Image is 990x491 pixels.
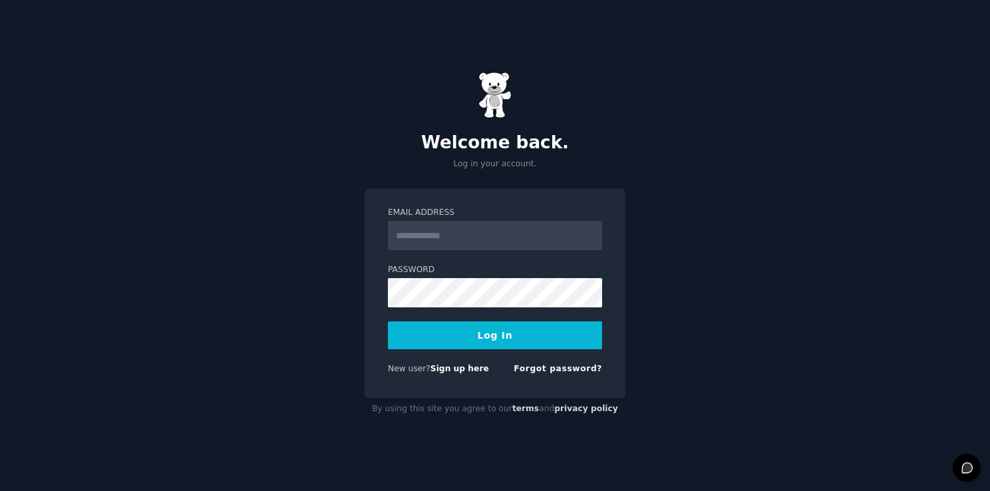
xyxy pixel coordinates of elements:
[388,207,602,219] label: Email Address
[388,264,602,276] label: Password
[388,321,602,349] button: Log In
[388,364,430,373] span: New user?
[478,72,512,118] img: Gummy Bear
[512,404,539,413] a: terms
[365,158,625,170] p: Log in your account.
[430,364,489,373] a: Sign up here
[554,404,618,413] a: privacy policy
[514,364,602,373] a: Forgot password?
[365,399,625,420] div: By using this site you agree to our and
[365,132,625,154] h2: Welcome back.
